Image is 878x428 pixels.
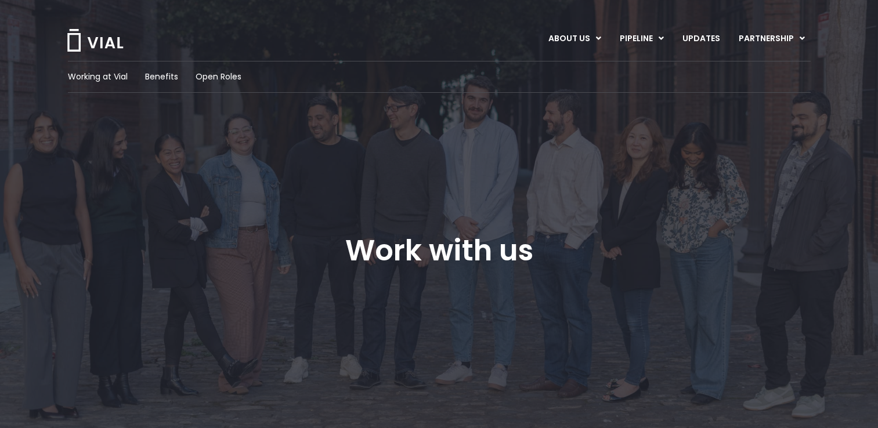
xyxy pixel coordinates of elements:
a: UPDATES [673,29,729,49]
h1: Work with us [345,234,533,267]
a: ABOUT USMenu Toggle [539,29,610,49]
img: Vial Logo [66,29,124,52]
a: PARTNERSHIPMenu Toggle [729,29,814,49]
a: PIPELINEMenu Toggle [610,29,673,49]
a: Open Roles [196,71,241,83]
a: Benefits [145,71,178,83]
a: Working at Vial [68,71,128,83]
